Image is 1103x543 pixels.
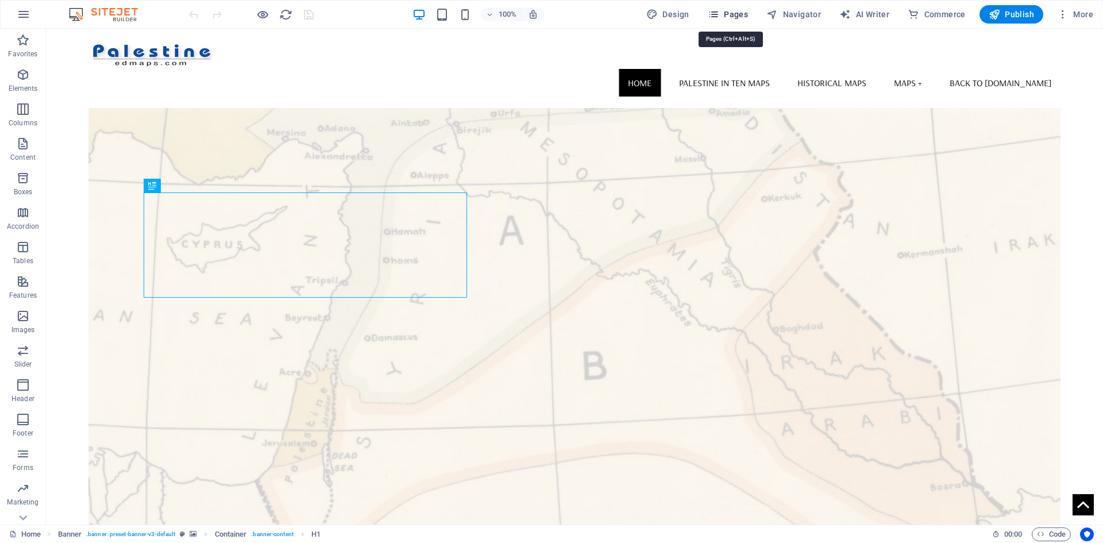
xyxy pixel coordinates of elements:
p: Content [10,153,36,162]
p: Header [11,394,34,403]
i: This element contains a background [190,531,196,537]
p: Tables [13,256,33,265]
p: Slider [14,360,32,369]
button: Usercentrics [1080,527,1094,541]
p: Marketing [7,498,38,507]
i: This element is a customizable preset [180,531,185,537]
img: Editor Logo [66,7,152,21]
span: AI Writer [839,9,889,20]
nav: breadcrumb [58,527,321,541]
p: Boxes [14,187,33,197]
span: Click to select. Double-click to edit [311,527,321,541]
span: . banner .preset-banner-v3-default [86,527,175,541]
i: Reload page [279,8,292,21]
button: Code [1032,527,1071,541]
p: Favorites [8,49,37,59]
span: Pages [708,9,748,20]
button: Pages [703,5,753,24]
i: On resize automatically adjust zoom level to fit chosen device. [528,9,538,20]
span: More [1057,9,1093,20]
p: Elements [9,84,38,93]
span: 00 00 [1004,527,1022,541]
span: Design [646,9,689,20]
p: Forms [13,463,33,472]
a: Click to cancel selection. Double-click to open Pages [9,527,41,541]
p: Columns [9,118,37,128]
button: 100% [481,7,522,21]
span: Code [1037,527,1066,541]
span: Click to select. Double-click to edit [215,527,247,541]
p: Accordion [7,222,39,231]
span: . banner-content [251,527,293,541]
span: Publish [989,9,1034,20]
span: Commerce [908,9,966,20]
button: Design [642,5,694,24]
span: : [1012,530,1014,538]
button: More [1052,5,1098,24]
p: Footer [13,429,33,438]
button: Navigator [762,5,826,24]
span: Click to select. Double-click to edit [58,527,82,541]
button: Commerce [903,5,970,24]
p: Images [11,325,35,334]
h6: 100% [498,7,516,21]
button: reload [279,7,292,21]
button: AI Writer [835,5,894,24]
div: Design (Ctrl+Alt+Y) [642,5,694,24]
button: Publish [979,5,1043,24]
p: Features [9,291,37,300]
h6: Session time [992,527,1023,541]
span: Navigator [766,9,821,20]
button: Click here to leave preview mode and continue editing [256,7,269,21]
